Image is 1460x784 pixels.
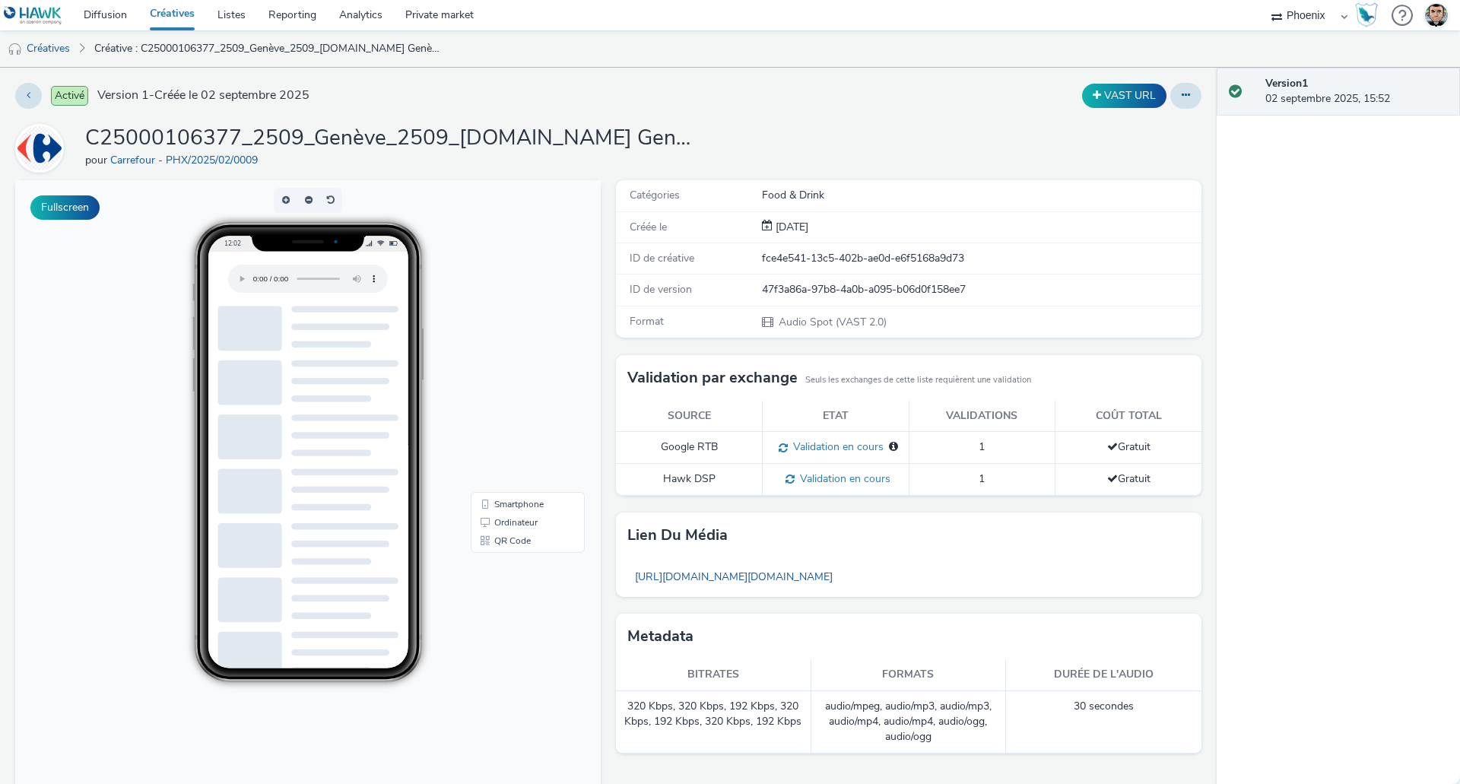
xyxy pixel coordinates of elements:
[8,42,23,57] img: audio
[30,195,100,220] button: Fullscreen
[4,6,62,25] img: undefined Logo
[15,141,70,155] a: Carrefour - PHX/2025/02/0009
[805,374,1031,386] small: Seuls les exchanges de cette liste requièrent une validation
[85,124,693,153] h1: C25000106377_2509_Genève_2509_[DOMAIN_NAME] Genève_Renfort Rentrée_Audio Digital__Awareness_Audio...
[616,691,811,754] td: 320 Kbps, 320 Kbps, 192 Kbps, 320 Kbps, 192 Kbps, 320 Kbps, 192 Kbps
[1355,3,1384,27] a: Hawk Academy
[87,30,452,67] a: Créative : C25000106377_2509_Genève_2509_[DOMAIN_NAME] Genève_Renfort Rentrée_Audio Digital__Awar...
[763,401,909,432] th: Etat
[630,314,664,329] span: Format
[762,188,1200,203] div: Food & Drink
[479,356,516,365] span: QR Code
[1055,401,1202,432] th: Coût total
[51,86,88,106] span: Activé
[479,338,522,347] span: Ordinateur
[762,251,1200,266] div: fce4e541-13c5-402b-ae0d-e6f5168a9d73
[616,464,763,496] td: Hawk DSP
[979,471,985,486] span: 1
[630,188,680,202] span: Catégories
[811,659,1007,690] th: Formats
[1078,84,1170,108] div: Dupliquer la créative en un VAST URL
[762,282,1200,297] div: 47f3a86a-97b8-4a0b-a095-b06d0f158ee7
[1107,471,1151,486] span: Gratuit
[209,59,226,67] span: 12:02
[616,659,811,690] th: Bitrates
[1265,76,1448,107] div: 02 septembre 2025, 15:52
[627,524,728,547] h3: Lien du média
[630,282,692,297] span: ID de version
[459,315,567,333] li: Smartphone
[630,251,694,265] span: ID de créative
[627,562,840,592] a: [URL][DOMAIN_NAME][DOMAIN_NAME]
[17,126,62,170] img: Carrefour - PHX/2025/02/0009
[1355,3,1378,27] img: Hawk Academy
[1082,84,1166,108] button: VAST URL
[97,87,309,104] span: Version 1 - Créée le 02 septembre 2025
[110,153,264,167] a: Carrefour - PHX/2025/02/0009
[788,440,884,454] span: Validation en cours
[1107,440,1151,454] span: Gratuit
[630,220,667,234] span: Créée le
[773,220,808,234] span: [DATE]
[479,319,528,329] span: Smartphone
[616,401,763,432] th: Source
[909,401,1055,432] th: Validations
[459,333,567,351] li: Ordinateur
[459,351,567,370] li: QR Code
[811,691,1007,754] td: audio/mpeg, audio/mp3, audio/mp3, audio/mp4, audio/mp4, audio/ogg, audio/ogg
[1425,4,1448,27] img: Thibaut CAVET
[795,471,890,486] span: Validation en cours
[979,440,985,454] span: 1
[773,220,808,235] div: Création 02 septembre 2025, 15:52
[616,432,763,464] td: Google RTB
[627,625,693,648] h3: Metadata
[1265,76,1308,90] strong: Version 1
[1006,659,1201,690] th: Durée de l'audio
[1006,691,1201,754] td: 30 secondes
[85,153,110,167] span: pour
[777,315,887,329] span: Audio Spot (VAST 2.0)
[627,367,798,389] h3: Validation par exchange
